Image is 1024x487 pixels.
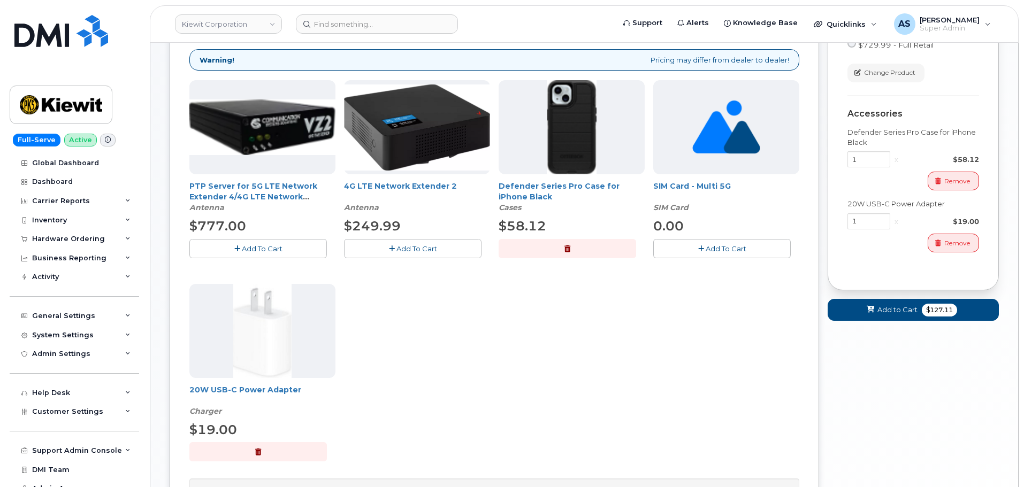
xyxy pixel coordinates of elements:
a: Support [616,12,670,34]
span: Change Product [864,68,915,78]
div: Pricing may differ from dealer to dealer! [189,49,799,71]
span: 0.00 [653,218,684,234]
a: Alerts [670,12,716,34]
input: Find something... [296,14,458,34]
div: $19.00 [903,217,979,227]
div: x [890,154,903,165]
button: Change Product [847,64,924,82]
em: Charger [189,406,221,416]
a: Defender Series Pro Case for iPhone Black [499,181,620,202]
em: Cases [499,203,521,212]
div: Quicklinks [806,13,884,35]
span: Add to Cart [877,305,918,315]
em: SIM Card [653,203,689,212]
span: AS [898,18,911,30]
span: Remove [944,176,970,186]
button: Add To Cart [344,239,482,258]
div: Defender Series Pro Case for iPhone Black [847,127,979,147]
span: Add To Cart [242,244,282,253]
div: 20W USB-C Power Adapter [847,199,979,209]
span: Support [632,18,662,28]
a: PTP Server for 5G LTE Network Extender 4/4G LTE Network Extender 3 [189,181,317,212]
span: $58.12 [499,218,546,234]
span: Quicklinks [827,20,866,28]
div: $58.12 [903,154,979,165]
div: Accessories [847,109,979,119]
div: x [890,217,903,227]
a: SIM Card - Multi 5G [653,181,731,191]
img: 4glte_extender.png [344,84,490,171]
img: Casa_Sysem.png [189,99,335,155]
a: Kiewit Corporation [175,14,282,34]
button: Add To Cart [653,239,791,258]
button: Add To Cart [189,239,327,258]
button: Remove [928,172,979,190]
iframe: Messenger Launcher [977,440,1016,479]
span: [PERSON_NAME] [920,16,980,24]
button: Add to Cart $127.11 [828,299,999,321]
span: Add To Cart [706,244,746,253]
strong: Warning! [200,55,234,65]
div: Alexander Strull [887,13,998,35]
span: $127.11 [922,304,957,316]
div: PTP Server for 5G LTE Network Extender 4/4G LTE Network Extender 3 [189,181,335,213]
a: 4G LTE Network Extender 2 [344,181,457,191]
em: Antenna [189,203,224,212]
div: Defender Series Pro Case for iPhone Black [499,181,645,213]
em: Antenna [344,203,379,212]
span: Remove [944,238,970,248]
span: Add To Cart [396,244,437,253]
img: defenderiphone14.png [547,80,597,174]
span: $729.99 - Full Retail [858,41,934,49]
span: $19.00 [189,422,237,437]
input: $729.99 - Full Retail [847,39,856,48]
a: 20W USB-C Power Adapter [189,385,301,395]
span: Alerts [686,18,709,28]
div: 4G LTE Network Extender 2 [344,181,490,213]
span: $249.99 [344,218,401,234]
button: Remove [928,234,979,252]
img: no_image_found-2caef05468ed5679b831cfe6fc140e25e0c280774317ffc20a367ab7fd17291e.png [692,80,760,174]
div: SIM Card - Multi 5G [653,181,799,213]
a: Knowledge Base [716,12,805,34]
div: 20W USB-C Power Adapter [189,384,335,416]
span: Knowledge Base [733,18,798,28]
img: apple20w.jpg [233,284,292,378]
span: $777.00 [189,218,246,234]
span: Super Admin [920,24,980,33]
